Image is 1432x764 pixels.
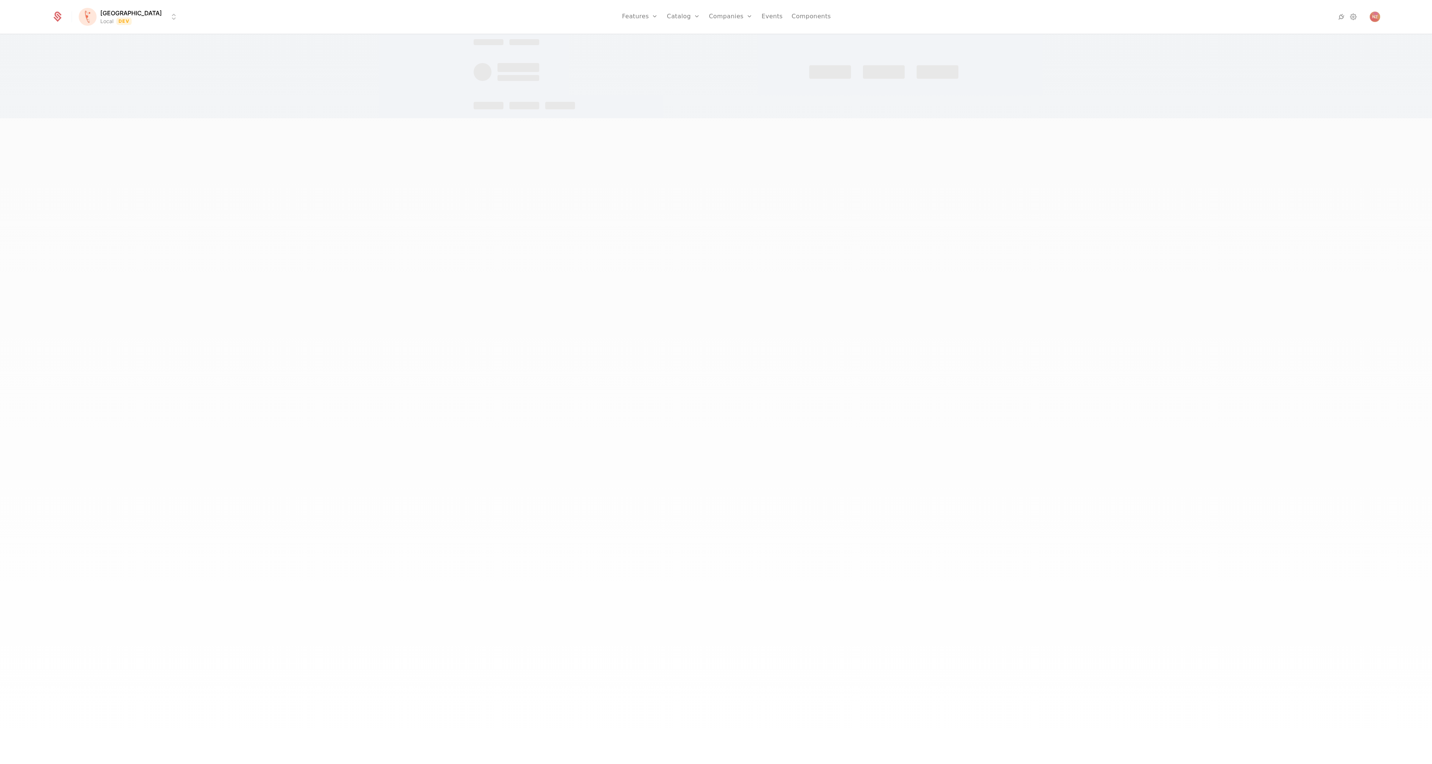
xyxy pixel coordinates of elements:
div: Local [100,18,113,25]
a: Integrations [1337,12,1346,21]
span: [GEOGRAPHIC_DATA] [100,9,162,18]
img: Nikola Zendeli [1370,12,1380,22]
a: Settings [1349,12,1358,21]
button: Select environment [81,9,178,25]
img: Florence [79,8,97,26]
button: Open user button [1370,12,1380,22]
span: Dev [116,18,132,25]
